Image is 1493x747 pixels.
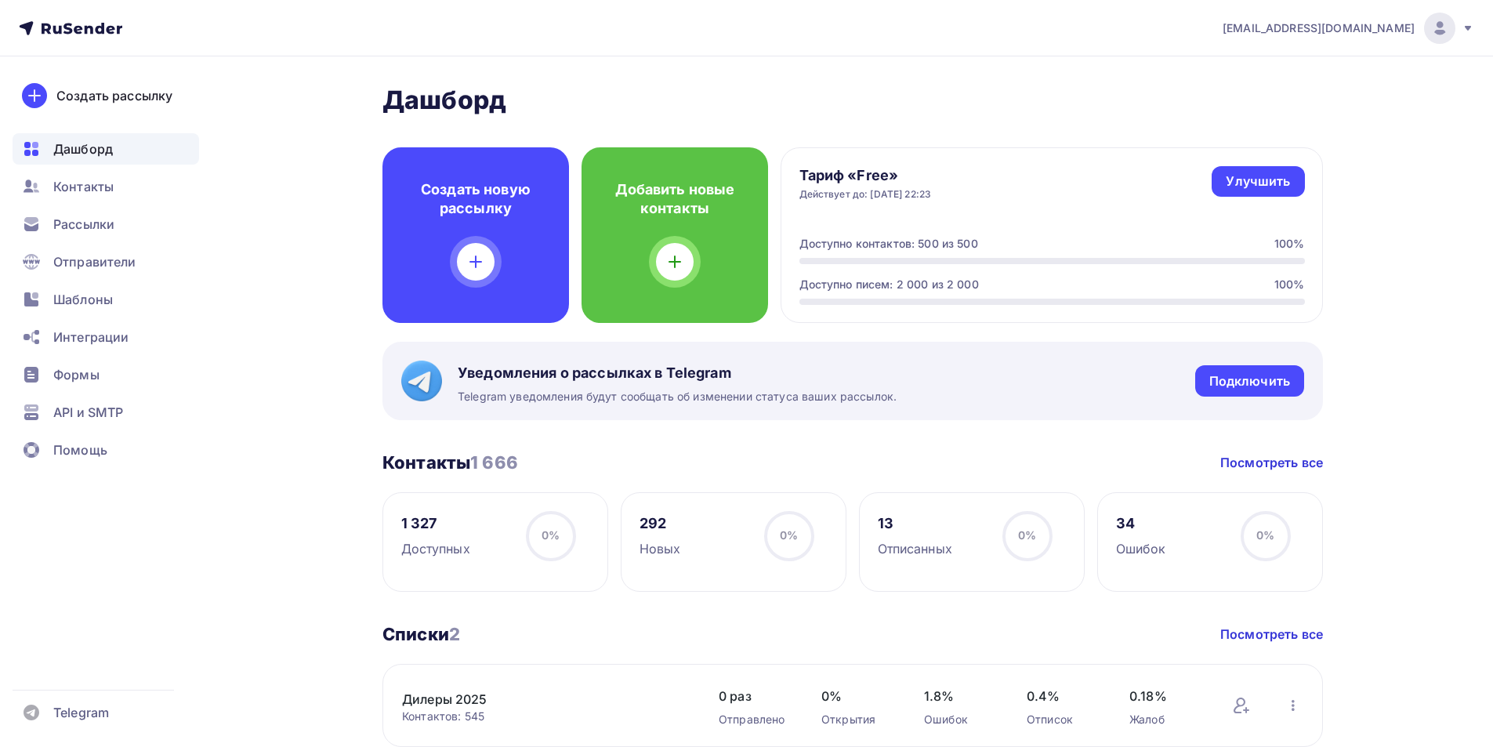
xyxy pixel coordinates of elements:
[401,514,470,533] div: 1 327
[56,86,172,105] div: Создать рассылку
[1220,453,1323,472] a: Посмотреть все
[542,528,560,542] span: 0%
[1274,236,1305,252] div: 100%
[640,539,681,558] div: Новых
[1220,625,1323,644] a: Посмотреть все
[607,180,743,218] h4: Добавить новые контакты
[458,389,897,404] span: Telegram уведомления будут сообщать об изменении статуса ваших рассылок.
[1209,372,1290,390] div: Подключить
[1274,277,1305,292] div: 100%
[13,246,199,277] a: Отправители
[13,209,199,240] a: Рассылки
[719,687,790,705] span: 0 раз
[719,712,790,727] div: Отправлено
[470,452,518,473] span: 1 666
[924,687,995,705] span: 1.8%
[53,140,113,158] span: Дашборд
[53,290,113,309] span: Шаблоны
[780,528,798,542] span: 0%
[382,85,1323,116] h2: Дашборд
[402,709,687,724] div: Контактов: 545
[13,359,199,390] a: Формы
[53,441,107,459] span: Помощь
[449,624,460,644] span: 2
[799,166,932,185] h4: Тариф «Free»
[13,284,199,315] a: Шаблоны
[13,133,199,165] a: Дашборд
[878,514,952,533] div: 13
[53,403,123,422] span: API и SMTP
[1129,687,1201,705] span: 0.18%
[1129,712,1201,727] div: Жалоб
[878,539,952,558] div: Отписанных
[1116,539,1166,558] div: Ошибок
[640,514,681,533] div: 292
[53,365,100,384] span: Формы
[1027,712,1098,727] div: Отписок
[1027,687,1098,705] span: 0.4%
[53,328,129,346] span: Интеграции
[1018,528,1036,542] span: 0%
[53,215,114,234] span: Рассылки
[401,539,470,558] div: Доступных
[53,252,136,271] span: Отправители
[13,171,199,202] a: Контакты
[924,712,995,727] div: Ошибок
[458,364,897,383] span: Уведомления о рассылках в Telegram
[821,687,893,705] span: 0%
[821,712,893,727] div: Открытия
[1256,528,1274,542] span: 0%
[1226,172,1290,190] div: Улучшить
[382,451,518,473] h3: Контакты
[408,180,544,218] h4: Создать новую рассылку
[53,703,109,722] span: Telegram
[53,177,114,196] span: Контакты
[382,623,460,645] h3: Списки
[1223,20,1415,36] span: [EMAIL_ADDRESS][DOMAIN_NAME]
[799,236,978,252] div: Доступно контактов: 500 из 500
[799,277,979,292] div: Доступно писем: 2 000 из 2 000
[1223,13,1474,44] a: [EMAIL_ADDRESS][DOMAIN_NAME]
[402,690,669,709] a: Дилеры 2025
[1116,514,1166,533] div: 34
[799,188,932,201] div: Действует до: [DATE] 22:23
